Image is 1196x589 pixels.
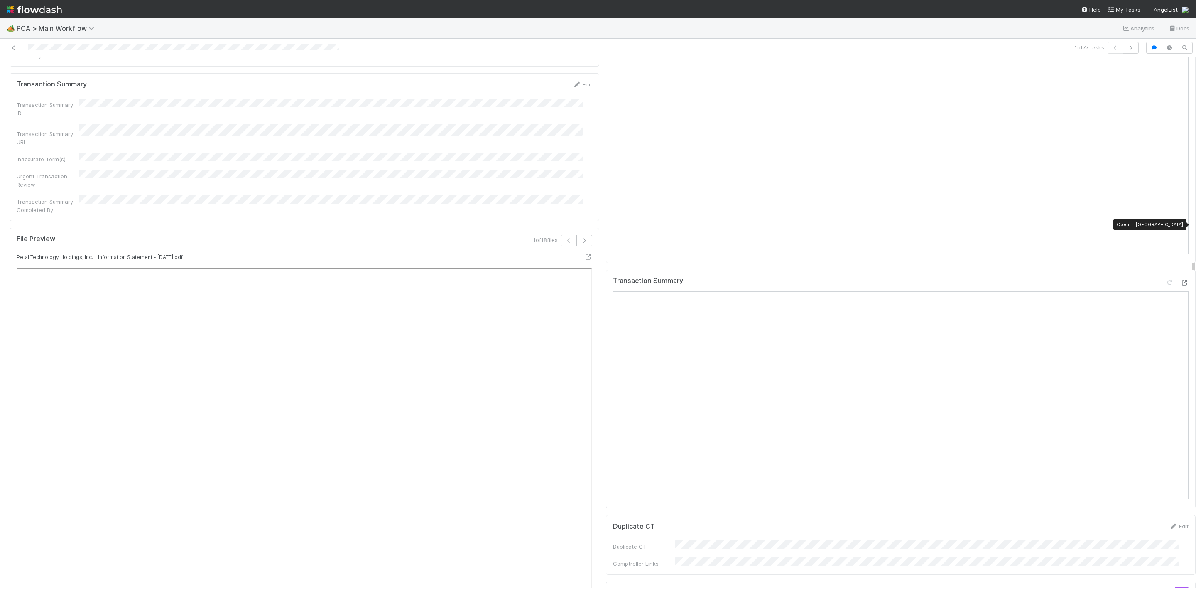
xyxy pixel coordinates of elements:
span: My Tasks [1108,6,1140,13]
h5: File Preview [17,235,55,243]
a: Docs [1168,23,1189,33]
a: Analytics [1122,23,1155,33]
span: 🏕️ [7,25,15,32]
h5: Transaction Summary [613,277,683,285]
div: Transaction Summary URL [17,130,79,146]
div: Inaccurate Term(s) [17,155,79,163]
a: Edit [573,81,592,88]
a: My Tasks [1108,5,1140,14]
a: Edit [1169,523,1189,530]
small: Petal Technology Holdings, Inc. - Information Statement - [DATE].pdf [17,254,183,260]
div: Urgent Transaction Review [17,172,79,189]
h5: Duplicate CT [613,522,655,531]
div: Duplicate CT [613,542,675,551]
div: Transaction Summary Completed By [17,197,79,214]
span: AngelList [1154,6,1178,13]
h5: Transaction Summary [17,80,87,89]
img: avatar_d7f67417-030a-43ce-a3ce-a315a3ccfd08.png [1181,6,1189,14]
span: PCA > Main Workflow [17,24,98,32]
div: Transaction Summary ID [17,101,79,117]
div: Help [1081,5,1101,14]
img: logo-inverted-e16ddd16eac7371096b0.svg [7,2,62,17]
span: 1 of 18 files [533,236,558,244]
div: Comptroller Links [613,559,675,568]
span: 1 of 77 tasks [1075,43,1104,52]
